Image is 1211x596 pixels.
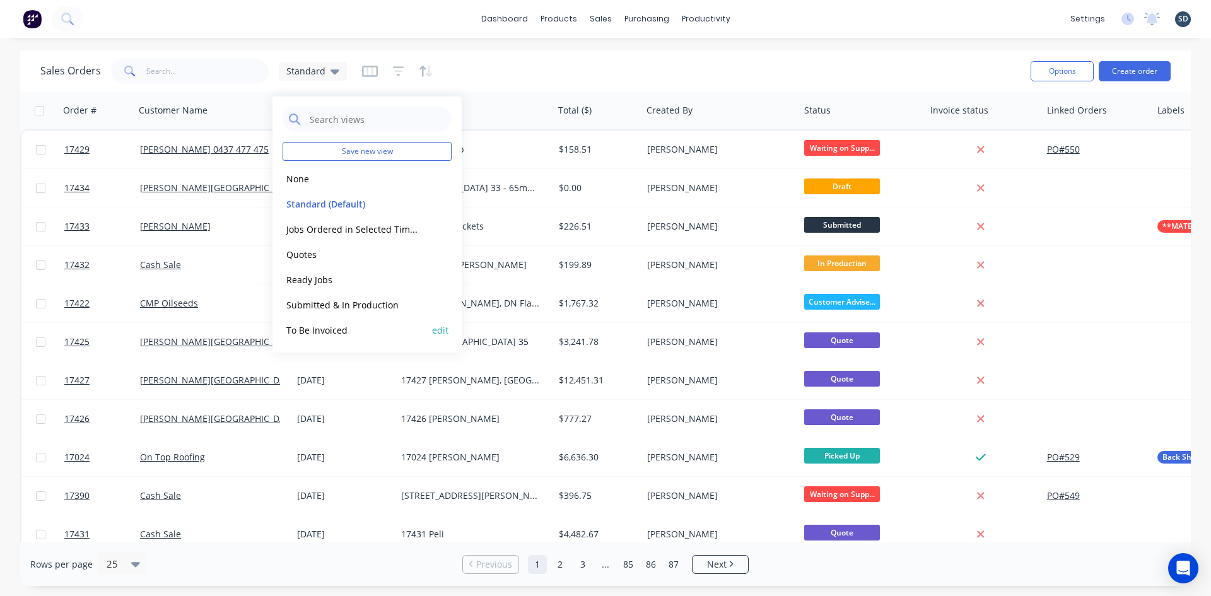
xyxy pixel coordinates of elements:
a: On Top Roofing [140,451,205,463]
a: Previous page [463,558,518,571]
span: Waiting on Supp... [804,140,880,156]
div: [PERSON_NAME] [647,336,787,348]
div: Linked Orders [1047,104,1107,117]
a: [PERSON_NAME][GEOGRAPHIC_DATA] [140,412,298,424]
a: 17433 [64,207,140,245]
div: 17425 [GEOGRAPHIC_DATA] 35 [401,336,541,348]
a: [PERSON_NAME] [140,220,211,232]
a: 17434 [64,169,140,207]
a: 17429 [64,131,140,168]
div: settings [1064,9,1111,28]
div: 17422 [PERSON_NAME], DN Flashings, Door Covers [401,297,541,310]
div: Open Intercom Messenger [1168,553,1198,583]
button: edit [432,324,448,337]
button: PO#529 [1047,451,1080,464]
span: In Production [804,255,880,271]
span: Picked Up [804,448,880,464]
button: Ready Jobs [283,272,426,287]
a: 17425 [64,323,140,361]
div: Total ($) [558,104,592,117]
a: Jump forward [596,555,615,574]
span: 17429 [64,143,90,156]
span: Rows per page [30,558,93,571]
span: Next [707,558,727,571]
div: [DATE] [297,412,391,425]
h1: Sales Orders [40,65,101,77]
span: Quote [804,332,880,348]
span: Quote [804,525,880,540]
button: Options [1031,61,1094,81]
div: [PERSON_NAME] [647,528,787,540]
a: 17024 [64,438,140,476]
div: $12,451.31 [559,374,633,387]
button: Standard (Default) [283,197,426,211]
div: 17427 [PERSON_NAME], [GEOGRAPHIC_DATA] [401,374,541,387]
a: Cash Sale [140,489,181,501]
div: Order # [63,104,97,117]
div: [GEOGRAPHIC_DATA] 33 - 65mm Slats / 10mm Spacers / Monument [401,182,541,194]
span: 17426 [64,412,90,425]
div: Status [804,104,831,117]
div: 17024 [PERSON_NAME] [401,451,541,464]
div: $0.00 [559,182,633,194]
span: Waiting on Supp... [804,486,880,502]
div: productivity [676,9,737,28]
div: [PERSON_NAME] [647,412,787,425]
div: 17431 Peli [401,528,541,540]
div: $158.51 [559,143,633,156]
div: $199.89 [559,259,633,271]
div: $396.75 [559,489,633,502]
span: 17422 [64,297,90,310]
button: Create order [1099,61,1171,81]
span: Previous [476,558,512,571]
a: Cash Sale [140,528,181,540]
div: 17426 [PERSON_NAME] [401,412,541,425]
a: 17426 [64,400,140,438]
img: Factory [23,9,42,28]
span: Quote [804,409,880,425]
span: 17432 [64,259,90,271]
span: 17024 [64,451,90,464]
a: [PERSON_NAME][GEOGRAPHIC_DATA] [140,336,298,348]
a: 17422 [64,284,140,322]
button: To Be Invoiced [283,323,426,337]
a: 17427 [64,361,140,399]
button: PO#549 [1047,489,1080,502]
button: PO#550 [1047,143,1080,156]
div: [PERSON_NAME] [647,220,787,233]
span: Submitted [804,217,880,233]
div: 17429 MiniOrb [401,143,541,156]
div: $1,767.32 [559,297,633,310]
span: 17427 [64,374,90,387]
a: 17390 [64,477,140,515]
div: $6,636.30 [559,451,633,464]
span: 17433 [64,220,90,233]
div: [PERSON_NAME] [647,259,787,271]
a: Next page [693,558,748,571]
div: [DATE] [297,489,391,502]
span: 17425 [64,336,90,348]
a: [PERSON_NAME] 0437 477 475 [140,143,269,155]
div: 17433 GAL Brackets [401,220,541,233]
div: sales [583,9,618,28]
span: Customer Advise... [804,294,880,310]
a: [PERSON_NAME][GEOGRAPHIC_DATA] [140,374,298,386]
div: purchasing [618,9,676,28]
div: [PERSON_NAME] [647,182,787,194]
div: Invoice status [930,104,988,117]
div: $777.27 [559,412,633,425]
a: Page 85 [619,555,638,574]
div: products [534,9,583,28]
div: [STREET_ADDRESS][PERSON_NAME] [401,489,541,502]
div: $4,482.67 [559,528,633,540]
a: 17431 [64,515,140,553]
a: [PERSON_NAME][GEOGRAPHIC_DATA] [140,182,298,194]
button: None [283,172,426,186]
div: [DATE] [297,374,391,387]
div: [DATE] [297,451,391,464]
a: 17432 [64,246,140,284]
div: Labels [1157,104,1185,117]
div: [PERSON_NAME] [647,374,787,387]
a: Page 86 [641,555,660,574]
span: Quote [804,371,880,387]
